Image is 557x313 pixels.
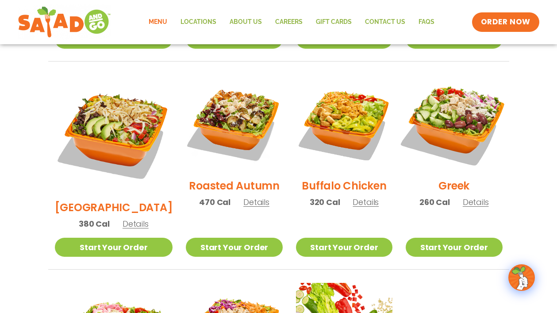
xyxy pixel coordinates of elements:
a: Contact Us [358,12,412,32]
img: Product photo for Roasted Autumn Salad [186,75,282,171]
img: Product photo for BBQ Ranch Salad [55,75,173,193]
span: ORDER NOW [481,17,530,27]
a: About Us [223,12,269,32]
span: 470 Cal [199,196,230,208]
h2: Greek [438,178,469,193]
a: Menu [142,12,174,32]
span: Details [123,218,149,229]
img: wpChatIcon [509,265,534,290]
a: FAQs [412,12,441,32]
span: Details [243,197,269,208]
a: Locations [174,12,223,32]
nav: Menu [142,12,441,32]
a: Start Your Order [55,238,173,257]
span: 320 Cal [310,196,340,208]
img: new-SAG-logo-768×292 [18,4,111,40]
a: Start Your Order [296,238,392,257]
span: 380 Cal [79,218,110,230]
a: Careers [269,12,309,32]
img: Product photo for Buffalo Chicken Salad [296,75,392,171]
h2: [GEOGRAPHIC_DATA] [55,200,173,215]
img: Product photo for Greek Salad [397,66,511,180]
span: 260 Cal [419,196,450,208]
span: Details [463,197,489,208]
a: GIFT CARDS [309,12,358,32]
h2: Roasted Autumn [189,178,280,193]
a: Start Your Order [186,238,282,257]
span: Details [353,197,379,208]
h2: Buffalo Chicken [302,178,386,193]
a: Start Your Order [406,238,502,257]
a: ORDER NOW [472,12,539,32]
